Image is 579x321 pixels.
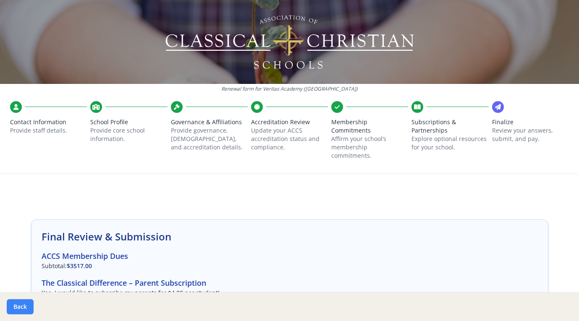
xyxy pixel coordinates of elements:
[492,118,569,126] span: Finalize
[411,135,488,151] p: Explore optional resources for your school.
[411,118,488,135] span: Subscriptions & Partnerships
[331,118,408,135] span: Membership Commitments
[251,118,328,126] span: Accreditation Review
[90,126,167,143] p: Provide core school information.
[251,126,328,151] p: Update your ACCS accreditation status and compliance.
[67,262,92,270] span: $3517.00
[171,118,248,126] span: Governance & Affiliations
[10,126,87,135] p: Provide staff details.
[42,250,538,262] h3: ACCS Membership Dues
[42,262,538,270] p: Subtotal:
[492,126,569,143] p: Review your answers, submit, and pay.
[42,230,538,243] h2: Final Review & Submission
[331,135,408,160] p: Affirm your school’s membership commitments.
[42,289,220,297] span: Yes. I would like to subscribe my parents for $4.00 per student!
[42,277,538,289] h3: The Classical Difference – Parent Subscription
[90,118,167,126] span: School Profile
[164,13,415,71] img: Logo
[171,126,248,151] p: Provide governance, [DEMOGRAPHIC_DATA], and accreditation details.
[10,118,87,126] span: Contact Information
[7,299,34,314] button: Back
